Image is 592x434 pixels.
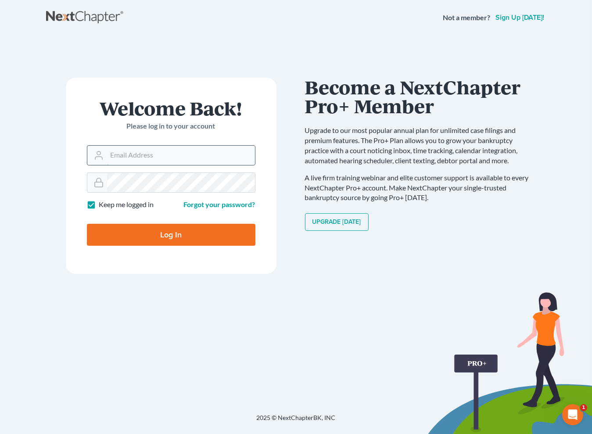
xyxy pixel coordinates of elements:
a: Sign up [DATE]! [494,14,546,21]
h1: Become a NextChapter Pro+ Member [305,78,538,115]
strong: Not a member? [443,13,491,23]
p: Please log in to your account [87,121,255,131]
input: Log In [87,224,255,246]
p: A live firm training webinar and elite customer support is available to every NextChapter Pro+ ac... [305,173,538,203]
h1: Welcome Back! [87,99,255,118]
p: Upgrade to our most popular annual plan for unlimited case filings and premium features. The Pro+... [305,126,538,165]
a: Upgrade [DATE] [305,213,369,231]
a: Forgot your password? [184,200,255,208]
iframe: Intercom live chat [562,404,583,425]
div: 2025 © NextChapterBK, INC [46,413,546,429]
label: Keep me logged in [99,200,154,210]
input: Email Address [107,146,255,165]
span: 1 [580,404,587,411]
